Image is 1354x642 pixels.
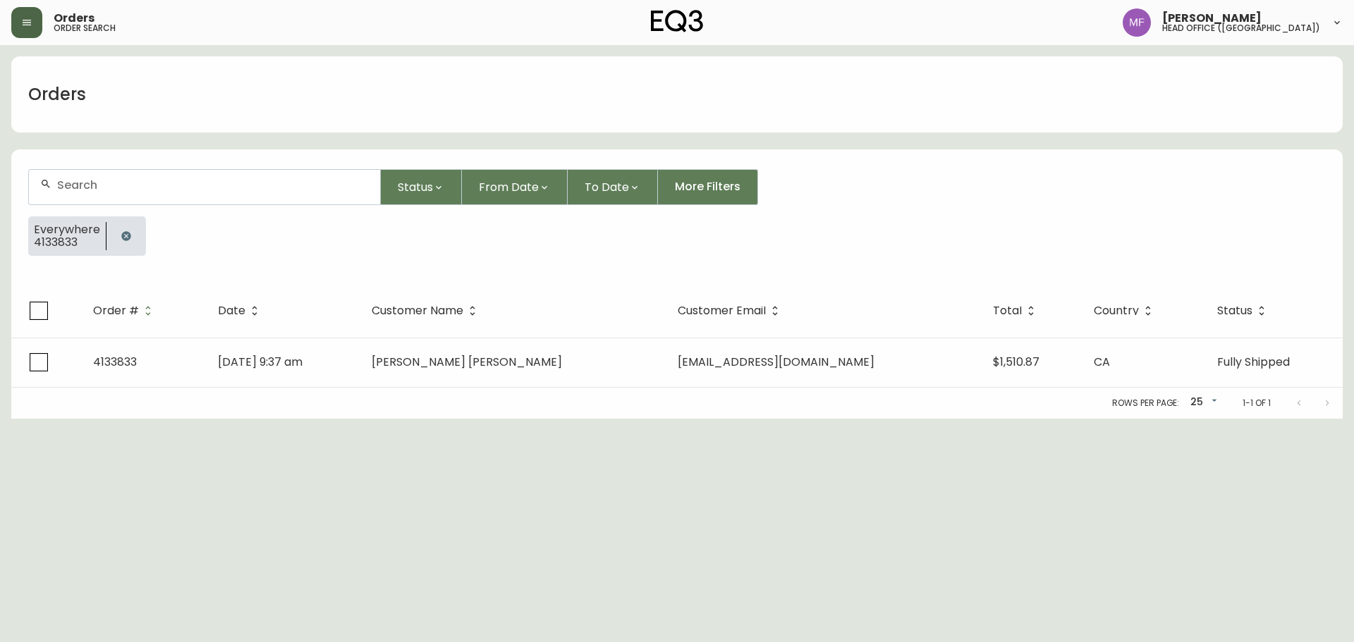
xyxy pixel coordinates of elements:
span: Customer Email [678,304,784,317]
span: Customer Email [678,307,766,315]
button: From Date [462,169,568,205]
p: Rows per page: [1112,397,1179,409]
span: Status [1217,304,1271,317]
span: More Filters [675,179,740,195]
span: [DATE] 9:37 am [218,354,303,370]
button: To Date [568,169,658,205]
span: 4133833 [34,236,100,249]
h1: Orders [28,82,86,106]
span: $1,510.87 [993,354,1039,370]
span: 4133833 [93,354,137,370]
span: Fully Shipped [1217,354,1290,370]
img: logo [651,10,703,32]
span: Customer Name [372,304,482,317]
span: Order # [93,304,157,317]
span: Everywhere [34,223,100,236]
span: [EMAIL_ADDRESS][DOMAIN_NAME] [678,354,874,370]
span: Country [1094,307,1139,315]
span: Orders [54,13,94,24]
span: Total [993,304,1040,317]
span: Customer Name [372,307,463,315]
button: More Filters [658,169,758,205]
span: Status [1217,307,1252,315]
p: 1-1 of 1 [1243,397,1271,409]
span: Date [218,307,245,315]
span: Order # [93,307,139,315]
h5: order search [54,24,116,32]
span: [PERSON_NAME] [1162,13,1262,24]
div: 25 [1185,391,1220,414]
button: Status [381,169,462,205]
span: [PERSON_NAME] [PERSON_NAME] [372,354,562,370]
img: 91cf6c4ea787f0dec862db02e33d59b3 [1123,8,1151,37]
span: Status [398,178,433,196]
h5: head office ([GEOGRAPHIC_DATA]) [1162,24,1320,32]
span: Total [993,307,1022,315]
span: To Date [585,178,629,196]
span: Country [1094,304,1157,317]
span: CA [1094,354,1110,370]
span: From Date [479,178,539,196]
span: Date [218,304,264,317]
input: Search [57,178,369,192]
